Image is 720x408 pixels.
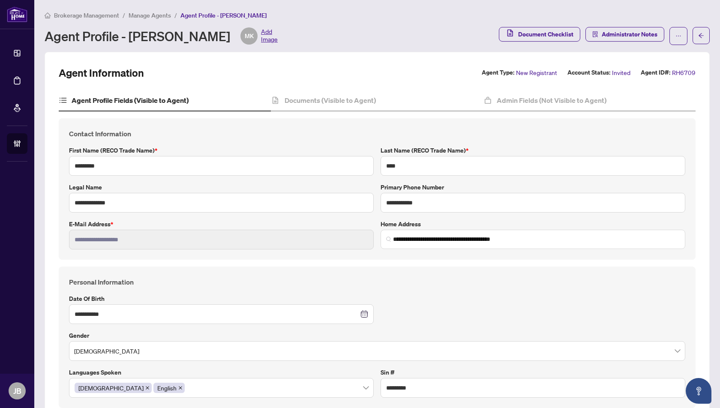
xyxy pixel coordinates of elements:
[499,27,580,42] button: Document Checklist
[78,383,144,393] span: [DEMOGRAPHIC_DATA]
[7,6,27,22] img: logo
[497,95,606,105] h4: Admin Fields (Not Visible to Agent)
[245,31,254,41] span: MK
[13,385,21,397] span: JB
[69,368,374,377] label: Languages spoken
[69,183,374,192] label: Legal Name
[386,237,391,242] img: search_icon
[672,68,696,78] span: RH6709
[686,378,711,404] button: Open asap
[123,10,125,20] li: /
[75,383,152,393] span: Korean
[69,277,685,287] h4: Personal Information
[178,386,183,390] span: close
[153,383,185,393] span: English
[381,219,685,229] label: Home Address
[69,331,685,340] label: Gender
[45,27,278,45] div: Agent Profile - [PERSON_NAME]
[54,12,119,19] span: Brokerage Management
[45,12,51,18] span: home
[72,95,189,105] h4: Agent Profile Fields (Visible to Agent)
[592,31,598,37] span: solution
[585,27,664,42] button: Administrator Notes
[612,68,630,78] span: Invited
[261,27,278,45] span: Add Image
[285,95,376,105] h4: Documents (Visible to Agent)
[74,343,680,359] span: Female
[381,368,685,377] label: Sin #
[129,12,171,19] span: Manage Agents
[174,10,177,20] li: /
[518,27,573,41] span: Document Checklist
[145,386,150,390] span: close
[675,33,681,39] span: ellipsis
[381,183,685,192] label: Primary Phone Number
[69,146,374,155] label: First Name (RECO Trade Name)
[157,383,177,393] span: English
[180,12,267,19] span: Agent Profile - [PERSON_NAME]
[641,68,670,78] label: Agent ID#:
[69,294,374,303] label: Date of Birth
[698,33,704,39] span: arrow-left
[516,68,557,78] span: New Registrant
[69,219,374,229] label: E-mail Address
[602,27,657,41] span: Administrator Notes
[381,146,685,155] label: Last Name (RECO Trade Name)
[59,66,144,80] h2: Agent Information
[69,129,685,139] h4: Contact Information
[567,68,610,78] label: Account Status:
[482,68,514,78] label: Agent Type:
